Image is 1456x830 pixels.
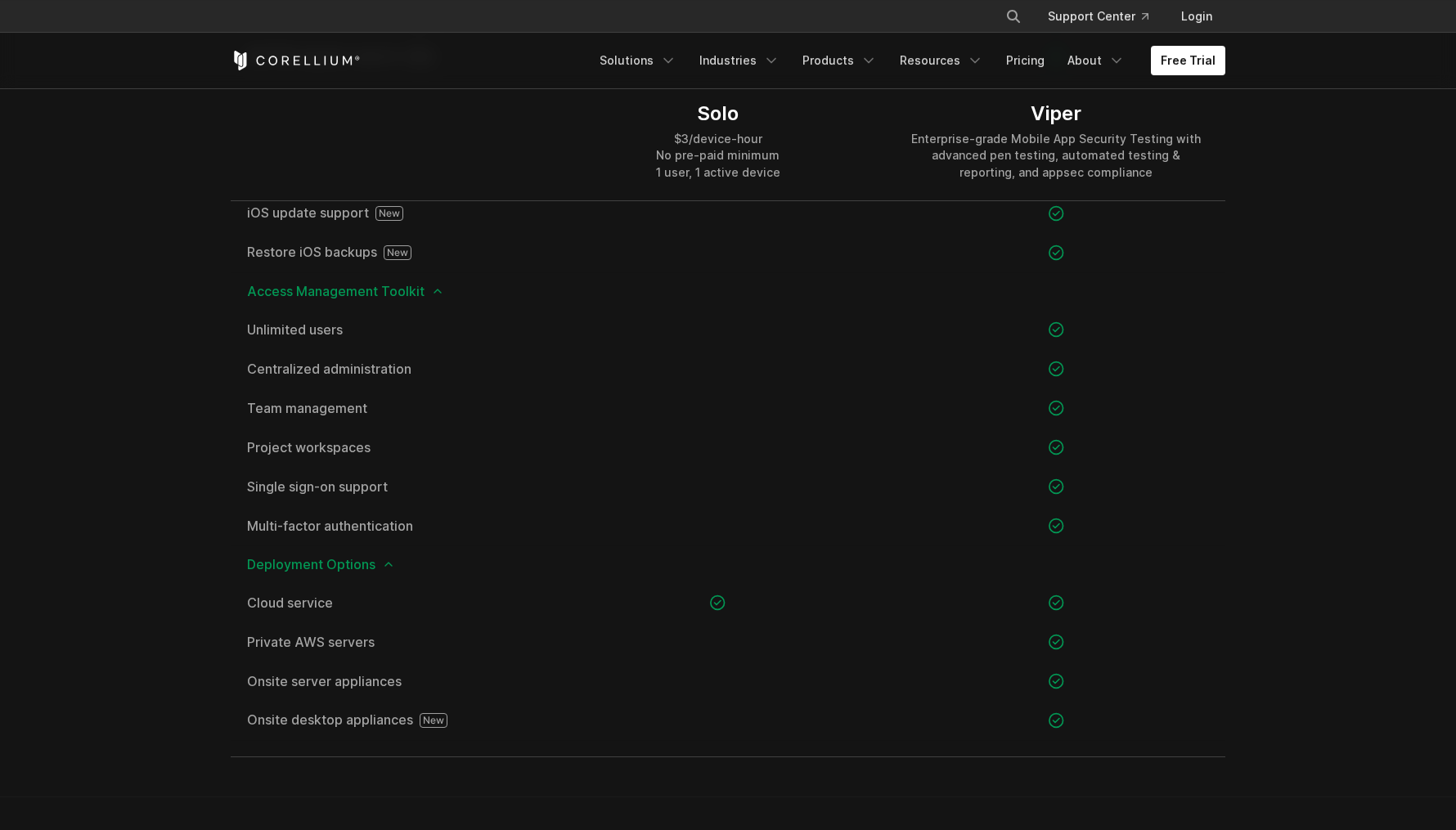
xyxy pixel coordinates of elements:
div: Solo [656,101,780,126]
a: Free Trial [1151,46,1225,75]
a: Team management [247,402,533,415]
a: Login [1168,2,1225,31]
div: Navigation Menu [590,46,1225,75]
a: iOS update support [247,206,533,221]
a: Industries [690,46,789,75]
span: Access Management Toolkit [247,285,1209,298]
span: Deployment Options [247,558,1209,571]
span: Onsite server appliances [247,675,533,688]
div: Navigation Menu [986,2,1225,31]
a: Single sign-on support [247,480,533,493]
a: Corellium Home [231,51,361,70]
a: Products [793,46,887,75]
a: Resources [890,46,993,75]
span: Private AWS servers [247,635,533,648]
a: Support Center [1035,2,1162,31]
a: About [1058,46,1135,75]
div: Viper [904,101,1209,126]
div: Enterprise-grade Mobile App Security Testing with advanced pen testing, automated testing & repor... [904,131,1209,180]
a: Solutions [590,46,686,75]
a: Project workspaces [247,441,533,454]
a: Pricing [996,46,1054,75]
a: Unlimited users [247,323,533,336]
span: Cloud service [247,596,533,609]
span: Onsite desktop appliances [247,713,533,728]
button: Search [999,2,1028,31]
a: Restore iOS backups [247,245,533,260]
a: Centralized administration [247,362,533,375]
div: $3/device-hour No pre-paid minimum 1 user, 1 active device [656,131,780,180]
a: Multi-factor authentication [247,519,533,532]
